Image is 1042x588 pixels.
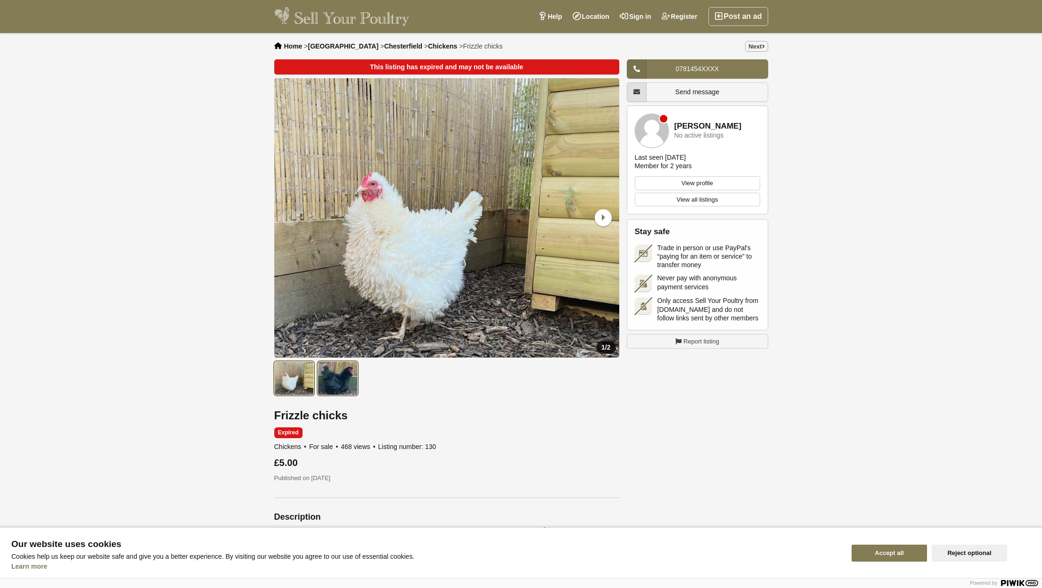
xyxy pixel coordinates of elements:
[607,343,611,351] span: 2
[378,443,436,450] span: Listing number: 130
[274,78,619,358] li: 1 / 2
[635,153,686,162] div: Last seen [DATE]
[424,42,457,50] li: >
[308,42,378,50] a: [GEOGRAPHIC_DATA]
[683,337,719,346] span: Report listing
[274,474,619,483] p: Published on [DATE]
[615,7,656,26] a: Sign in
[674,122,742,131] a: [PERSON_NAME]
[635,114,669,147] img: Kerryanne
[274,457,619,468] div: £5.00
[675,88,719,96] span: Send message
[660,115,667,122] div: Member is offline
[318,361,358,395] img: Frizzle chicks - 2
[274,7,410,26] img: Sell Your Poultry
[304,42,378,50] li: >
[657,274,760,291] span: Never pay with anonymous payment services
[932,545,1007,562] button: Reject optional
[657,296,760,322] span: Only access Sell Your Poultry from [DOMAIN_NAME] and do not follow links sent by other members
[463,42,502,50] span: Frizzle chicks
[11,563,47,570] a: Learn more
[309,443,339,450] span: For sale
[274,409,619,422] h1: Frizzle chicks
[635,162,692,170] div: Member for 2 years
[11,539,840,549] span: Our website uses cookies
[656,7,703,26] a: Register
[627,334,768,349] a: Report listing
[274,427,303,438] span: Expired
[284,42,303,50] a: Home
[567,7,615,26] a: Location
[274,443,308,450] span: Chickens
[590,205,615,230] div: Next slide
[627,59,768,79] a: 0781454XXXX
[657,244,760,269] span: Trade in person or use PayPal's “paying for an item or service” to transfer money
[627,82,768,102] a: Send message
[635,227,760,237] h2: Stay safe
[745,41,768,52] a: Next
[274,361,314,395] img: Frizzle chicks - 1
[459,42,502,50] li: >
[674,132,724,139] div: No active listings
[635,176,760,190] a: View profile
[428,42,457,50] a: Chickens
[601,343,605,351] span: 1
[597,341,615,354] div: /
[274,78,619,358] img: Frizzle chicks - 1/2
[970,580,997,586] span: Powered by
[635,193,760,207] a: View all listings
[852,545,927,562] button: Accept all
[708,7,768,26] a: Post an ad
[676,65,719,73] span: 0781454XXXX
[274,59,619,74] div: This listing has expired and may not be available
[279,205,304,230] div: Previous slide
[274,512,619,522] h2: Description
[533,7,567,26] a: Help
[341,443,376,450] span: 468 views
[380,42,422,50] li: >
[11,553,840,560] p: Cookies help us keep our website safe and give you a better experience. By visiting our website y...
[384,42,422,50] a: Chesterfield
